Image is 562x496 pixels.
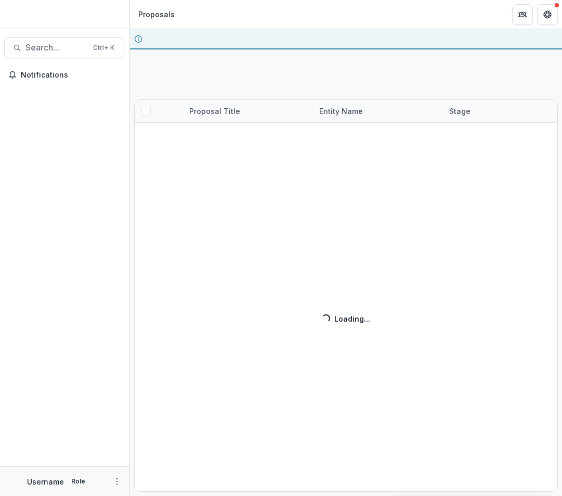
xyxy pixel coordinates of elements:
[134,7,179,22] nav: breadcrumb
[4,67,125,83] button: Notifications
[138,9,175,20] div: Proposals
[512,4,533,25] button: Partners
[537,4,558,25] button: Get Help
[27,476,64,487] p: Username
[25,43,87,53] span: Search...
[111,475,123,488] button: More
[91,42,116,54] div: Ctrl + K
[68,477,88,486] p: Role
[4,37,125,58] button: Search...
[21,71,121,80] span: Notifications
